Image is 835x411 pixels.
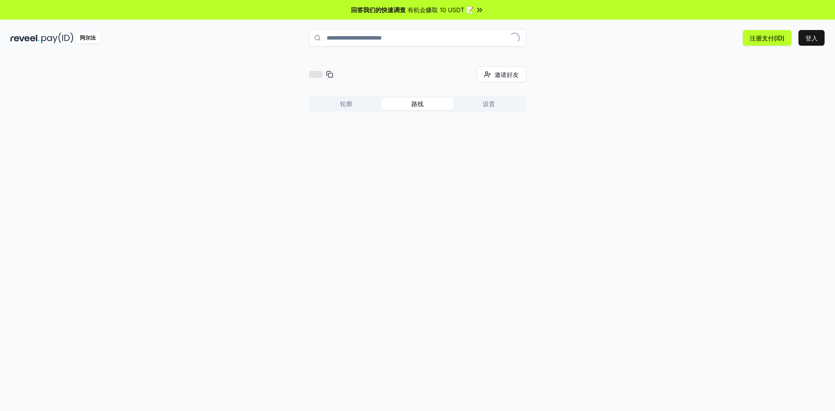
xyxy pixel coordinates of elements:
[798,30,825,46] button: 登入
[351,6,406,13] font: 回答我们的快速调查
[41,33,73,43] img: 付款编号
[743,30,792,46] button: 注册支付(ID)
[750,34,785,42] font: 注册支付(ID)
[80,34,96,41] font: 阿尔法
[494,71,519,78] font: 邀请好友
[10,33,40,43] img: 揭示黑暗
[483,100,495,107] font: 设置
[805,34,818,42] font: 登入
[477,67,526,82] button: 邀请好友
[411,100,424,107] font: 路线
[340,100,352,107] font: 轮廓
[407,6,474,13] font: 有机会赚取 10 USDT 📝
